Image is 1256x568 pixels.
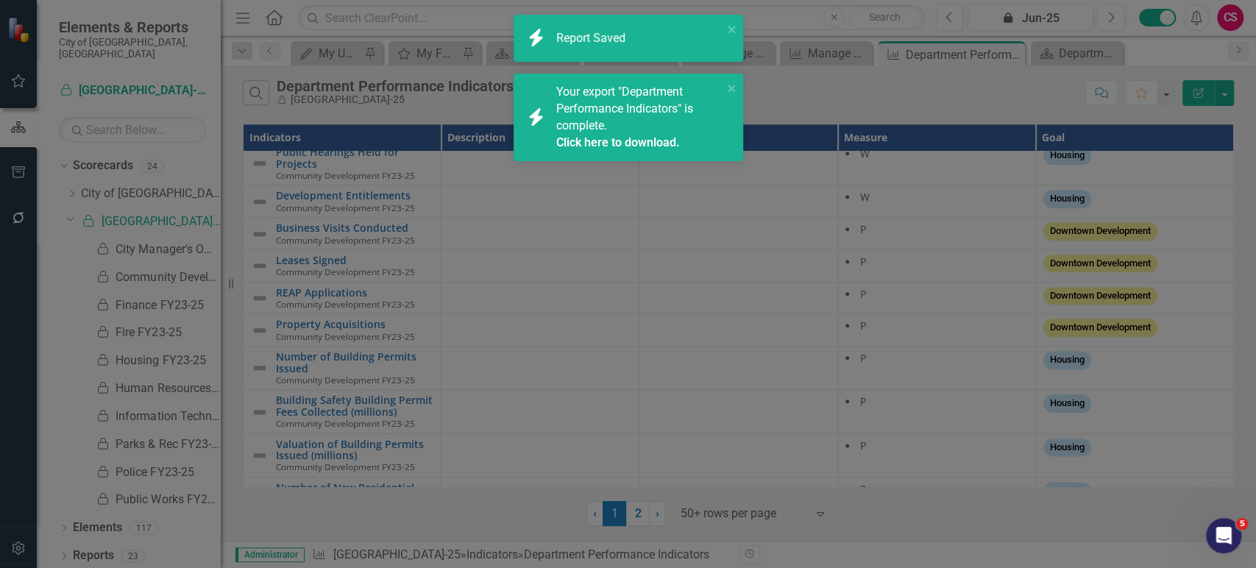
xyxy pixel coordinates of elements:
[556,30,629,47] div: Report Saved
[556,85,719,151] span: Your export "Department Performance Indicators" is complete.
[727,79,737,96] button: close
[556,135,680,149] a: Click here to download.
[1206,518,1241,553] iframe: Intercom live chat
[727,21,737,38] button: close
[1236,518,1248,530] span: 5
